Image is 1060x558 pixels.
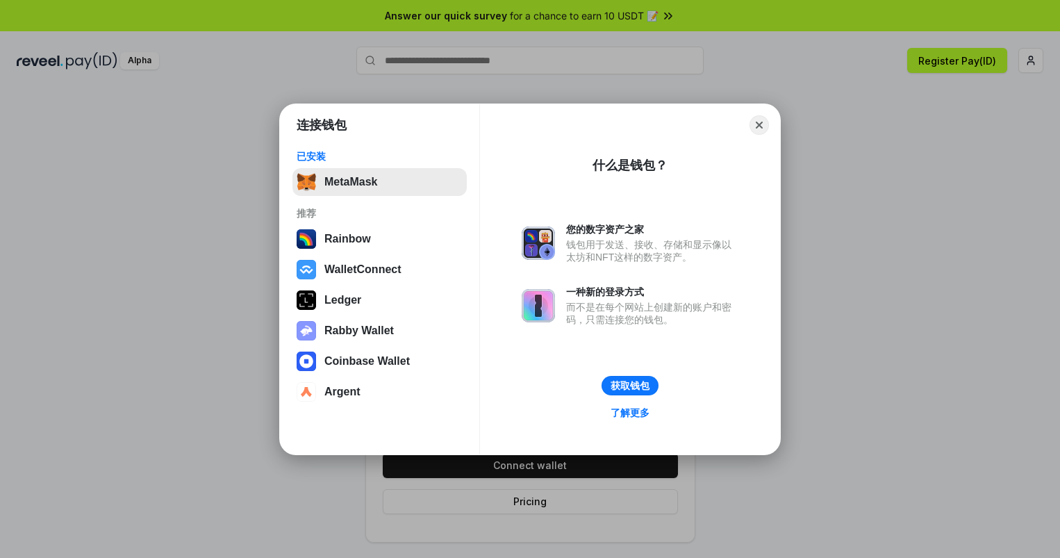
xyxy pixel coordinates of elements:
div: Rabby Wallet [324,325,394,337]
button: Ledger [292,286,467,314]
button: Coinbase Wallet [292,347,467,375]
img: svg+xml,%3Csvg%20xmlns%3D%22http%3A%2F%2Fwww.w3.org%2F2000%2Fsvg%22%20fill%3D%22none%22%20viewBox... [522,289,555,322]
img: svg+xml,%3Csvg%20fill%3D%22none%22%20height%3D%2233%22%20viewBox%3D%220%200%2035%2033%22%20width%... [297,172,316,192]
button: 获取钱包 [602,376,659,395]
button: WalletConnect [292,256,467,284]
button: Close [750,115,769,135]
div: Ledger [324,294,361,306]
img: svg+xml,%3Csvg%20xmlns%3D%22http%3A%2F%2Fwww.w3.org%2F2000%2Fsvg%22%20fill%3D%22none%22%20viewBox... [297,321,316,340]
div: MetaMask [324,176,377,188]
img: svg+xml,%3Csvg%20width%3D%2228%22%20height%3D%2228%22%20viewBox%3D%220%200%2028%2028%22%20fill%3D... [297,260,316,279]
div: 您的数字资产之家 [566,223,738,236]
button: MetaMask [292,168,467,196]
div: 获取钱包 [611,379,649,392]
div: 什么是钱包？ [593,157,668,174]
img: svg+xml,%3Csvg%20width%3D%2228%22%20height%3D%2228%22%20viewBox%3D%220%200%2028%2028%22%20fill%3D... [297,352,316,371]
button: Rabby Wallet [292,317,467,345]
div: 一种新的登录方式 [566,286,738,298]
img: svg+xml,%3Csvg%20width%3D%2228%22%20height%3D%2228%22%20viewBox%3D%220%200%2028%2028%22%20fill%3D... [297,382,316,402]
div: 推荐 [297,207,463,220]
h1: 连接钱包 [297,117,347,133]
div: Coinbase Wallet [324,355,410,368]
div: Rainbow [324,233,371,245]
button: Argent [292,378,467,406]
div: Argent [324,386,361,398]
img: svg+xml,%3Csvg%20xmlns%3D%22http%3A%2F%2Fwww.w3.org%2F2000%2Fsvg%22%20width%3D%2228%22%20height%3... [297,290,316,310]
img: svg+xml,%3Csvg%20width%3D%22120%22%20height%3D%22120%22%20viewBox%3D%220%200%20120%20120%22%20fil... [297,229,316,249]
div: 钱包用于发送、接收、存储和显示像以太坊和NFT这样的数字资产。 [566,238,738,263]
button: Rainbow [292,225,467,253]
div: 而不是在每个网站上创建新的账户和密码，只需连接您的钱包。 [566,301,738,326]
img: svg+xml,%3Csvg%20xmlns%3D%22http%3A%2F%2Fwww.w3.org%2F2000%2Fsvg%22%20fill%3D%22none%22%20viewBox... [522,227,555,260]
div: 了解更多 [611,407,649,419]
a: 了解更多 [602,404,658,422]
div: 已安装 [297,150,463,163]
div: WalletConnect [324,263,401,276]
